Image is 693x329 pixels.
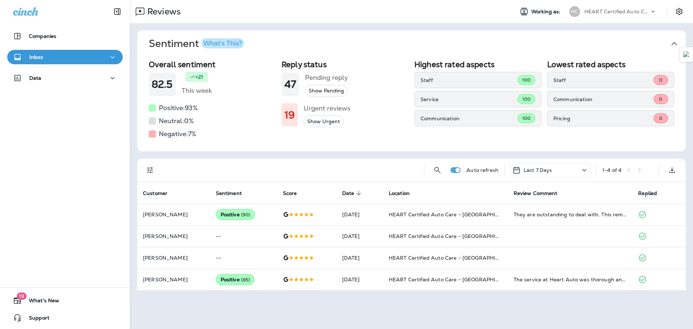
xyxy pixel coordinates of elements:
[143,190,167,196] span: Customer
[420,77,518,83] p: Staff
[524,167,552,173] p: Last 7 Days
[210,247,277,269] td: --
[17,293,26,300] span: 19
[29,75,42,81] p: Data
[7,293,123,308] button: 19What's New
[159,128,196,140] h5: Negative: 7 %
[420,116,518,121] p: Communication
[553,96,654,102] p: Communication
[216,209,255,220] div: Positive
[7,71,123,85] button: Data
[514,211,627,218] div: They are outstanding to deal with. This reminds of the old time honest and trustworthy auto speci...
[665,163,679,177] button: Export as CSV
[553,116,654,121] p: Pricing
[414,60,541,69] h2: Highest rated aspects
[182,85,212,96] h5: This week
[216,274,255,285] div: Positive
[584,9,649,14] p: HEART Certified Auto Care
[305,72,348,83] h5: Pending reply
[201,38,244,48] button: What's This?
[29,54,43,60] p: Inbox
[143,255,204,261] p: [PERSON_NAME]
[420,96,518,102] p: Service
[531,9,562,15] span: Working as:
[282,60,409,69] h2: Reply status
[683,51,690,58] img: Detect Auto
[304,103,350,114] h5: Urgent reviews
[22,315,49,324] span: Support
[149,60,276,69] h2: Overall sentiment
[284,109,295,121] h1: 19
[389,233,518,239] span: HEART Certified Auto Care - [GEOGRAPHIC_DATA]
[553,77,654,83] p: Staff
[659,96,662,102] span: 0
[466,167,498,173] p: Auto refresh
[522,96,531,102] span: 100
[195,73,203,81] p: +21
[210,225,277,247] td: --
[342,190,364,196] span: Date
[159,102,198,114] h5: Positive: 93 %
[304,116,344,127] button: Show Urgent
[514,276,627,283] div: The service at Heart Auto was thorough and diligent In diagnosing my worrisome headlight problem,...
[216,190,251,196] span: Sentiment
[159,115,194,127] h5: Neutral: 0 %
[389,190,410,196] span: Location
[283,190,297,196] span: Score
[522,115,531,121] span: 100
[203,40,242,47] div: What's This?
[7,50,123,64] button: Inbox
[638,190,657,196] span: Replied
[389,255,518,261] span: HEART Certified Auto Care - [GEOGRAPHIC_DATA]
[143,233,204,239] p: [PERSON_NAME]
[336,247,383,269] td: [DATE]
[143,277,204,282] p: [PERSON_NAME]
[514,190,558,196] span: Review Comment
[305,85,348,97] button: Show Pending
[143,212,204,217] p: [PERSON_NAME]
[673,5,686,18] button: Settings
[137,57,686,151] div: SentimentWhat's This?
[430,163,445,177] button: Search Reviews
[216,190,242,196] span: Sentiment
[143,190,177,196] span: Customer
[638,190,666,196] span: Replied
[602,167,622,173] div: 1 - 4 of 4
[342,190,354,196] span: Date
[389,211,518,218] span: HEART Certified Auto Care - [GEOGRAPHIC_DATA]
[283,190,306,196] span: Score
[152,78,173,90] h1: 82.5
[29,33,56,39] p: Companies
[659,77,662,83] span: 0
[336,204,383,225] td: [DATE]
[336,269,383,290] td: [DATE]
[149,38,244,50] h1: Sentiment
[143,30,692,57] button: SentimentWhat's This?
[547,60,674,69] h2: Lowest rated aspects
[241,212,250,218] span: ( 90 )
[144,6,181,17] p: Reviews
[659,115,662,121] span: 0
[284,78,296,90] h1: 47
[22,298,59,306] span: What's New
[389,190,419,196] span: Location
[569,6,580,17] div: HC
[107,4,127,19] button: Collapse Sidebar
[336,225,383,247] td: [DATE]
[7,29,123,43] button: Companies
[241,277,250,283] span: ( 85 )
[143,163,157,177] button: Filters
[389,276,518,283] span: HEART Certified Auto Care - [GEOGRAPHIC_DATA]
[522,77,531,83] span: 100
[7,311,123,325] button: Support
[514,190,567,196] span: Review Comment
